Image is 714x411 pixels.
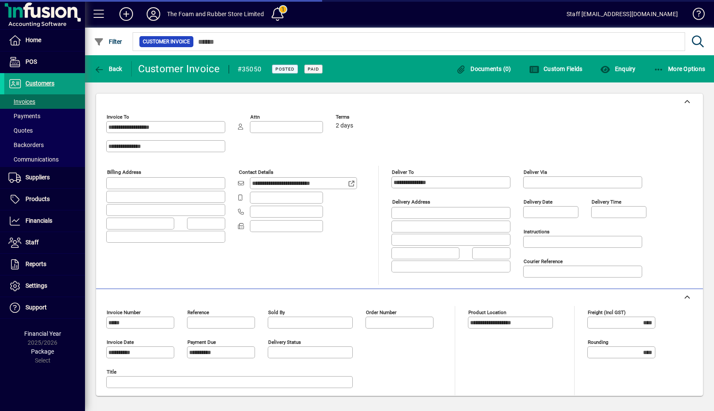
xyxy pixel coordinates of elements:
[25,217,52,224] span: Financials
[25,196,50,202] span: Products
[588,339,608,345] mat-label: Rounding
[250,114,260,120] mat-label: Attn
[167,7,264,21] div: The Foam and Rubber Store Limited
[652,61,708,77] button: More Options
[4,109,85,123] a: Payments
[454,61,513,77] button: Documents (0)
[25,304,47,311] span: Support
[524,169,547,175] mat-label: Deliver via
[8,142,44,148] span: Backorders
[8,113,40,119] span: Payments
[336,122,353,129] span: 2 days
[94,65,122,72] span: Back
[143,37,190,46] span: Customer Invoice
[600,65,635,72] span: Enquiry
[268,309,285,315] mat-label: Sold by
[567,7,678,21] div: Staff [EMAIL_ADDRESS][DOMAIN_NAME]
[25,37,41,43] span: Home
[85,61,132,77] app-page-header-button: Back
[588,309,626,315] mat-label: Freight (incl GST)
[4,94,85,109] a: Invoices
[25,282,47,289] span: Settings
[4,51,85,73] a: POS
[4,30,85,51] a: Home
[8,127,33,134] span: Quotes
[107,339,134,345] mat-label: Invoice date
[4,152,85,167] a: Communications
[592,199,621,205] mat-label: Delivery time
[8,156,59,163] span: Communications
[4,254,85,275] a: Reports
[4,138,85,152] a: Backorders
[524,258,563,264] mat-label: Courier Reference
[598,61,637,77] button: Enquiry
[140,6,167,22] button: Profile
[25,58,37,65] span: POS
[25,261,46,267] span: Reports
[268,339,301,345] mat-label: Delivery status
[24,330,61,337] span: Financial Year
[468,309,506,315] mat-label: Product location
[527,61,585,77] button: Custom Fields
[107,369,116,375] mat-label: Title
[25,80,54,87] span: Customers
[8,98,35,105] span: Invoices
[308,66,319,72] span: Paid
[94,38,122,45] span: Filter
[107,309,141,315] mat-label: Invoice number
[392,169,414,175] mat-label: Deliver To
[456,65,511,72] span: Documents (0)
[187,309,209,315] mat-label: Reference
[25,174,50,181] span: Suppliers
[107,114,129,120] mat-label: Invoice To
[31,348,54,355] span: Package
[238,62,262,76] div: #35050
[529,65,583,72] span: Custom Fields
[92,34,125,49] button: Filter
[4,123,85,138] a: Quotes
[654,65,705,72] span: More Options
[275,66,295,72] span: Posted
[4,232,85,253] a: Staff
[4,275,85,297] a: Settings
[4,167,85,188] a: Suppliers
[187,339,216,345] mat-label: Payment due
[366,309,397,315] mat-label: Order number
[138,62,220,76] div: Customer Invoice
[524,229,550,235] mat-label: Instructions
[524,199,552,205] mat-label: Delivery date
[4,189,85,210] a: Products
[686,2,703,29] a: Knowledge Base
[4,210,85,232] a: Financials
[113,6,140,22] button: Add
[92,61,125,77] button: Back
[4,297,85,318] a: Support
[336,114,387,120] span: Terms
[25,239,39,246] span: Staff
